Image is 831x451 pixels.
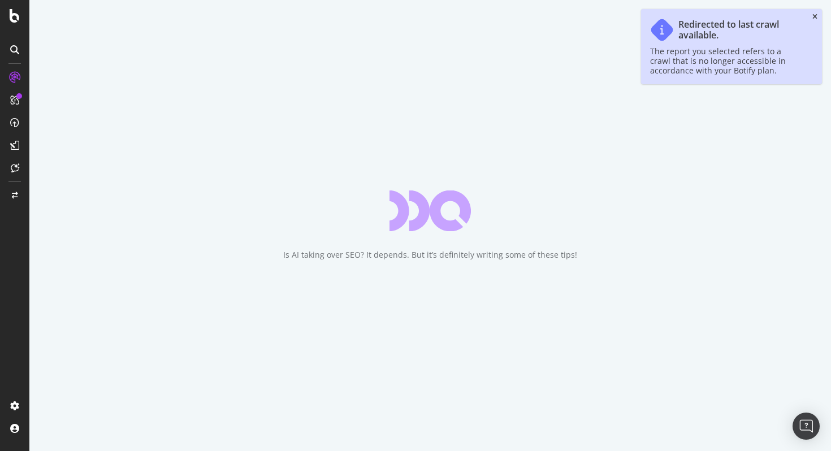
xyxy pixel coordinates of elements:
div: animation [389,190,471,231]
div: close toast [812,14,817,20]
div: Redirected to last crawl available. [678,19,802,41]
div: Open Intercom Messenger [793,413,820,440]
div: The report you selected refers to a crawl that is no longer accessible in accordance with your Bo... [650,46,802,75]
div: Is AI taking over SEO? It depends. But it’s definitely writing some of these tips! [283,249,577,261]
